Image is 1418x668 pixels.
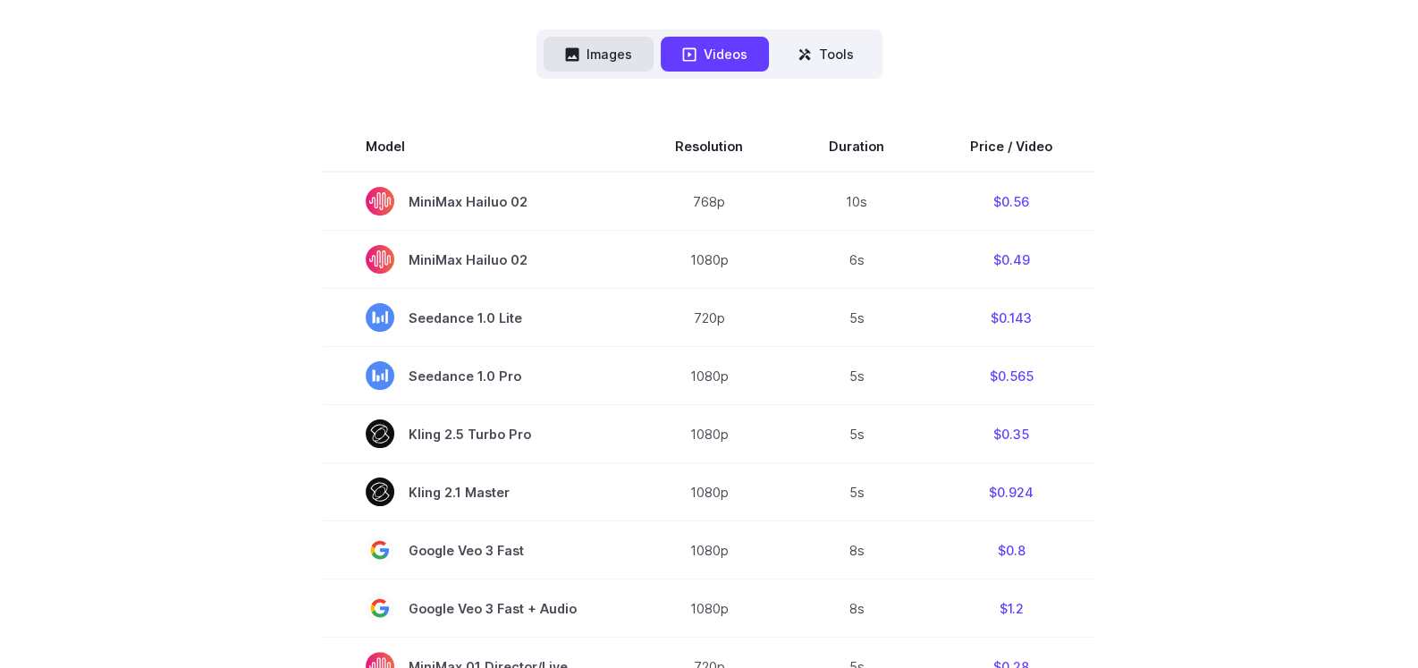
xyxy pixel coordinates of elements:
[786,231,927,289] td: 6s
[927,172,1095,231] td: $0.56
[927,231,1095,289] td: $0.49
[786,463,927,521] td: 5s
[632,405,786,463] td: 1080p
[776,37,875,72] button: Tools
[632,231,786,289] td: 1080p
[366,245,589,274] span: MiniMax Hailuo 02
[927,463,1095,521] td: $0.924
[786,579,927,638] td: 8s
[366,361,589,390] span: Seedance 1.0 Pro
[661,37,769,72] button: Videos
[786,122,927,172] th: Duration
[632,347,786,405] td: 1080p
[632,172,786,231] td: 768p
[366,536,589,564] span: Google Veo 3 Fast
[786,405,927,463] td: 5s
[632,122,786,172] th: Resolution
[323,122,632,172] th: Model
[927,122,1095,172] th: Price / Video
[366,303,589,332] span: Seedance 1.0 Lite
[927,289,1095,347] td: $0.143
[927,521,1095,579] td: $0.8
[366,594,589,622] span: Google Veo 3 Fast + Audio
[786,521,927,579] td: 8s
[927,405,1095,463] td: $0.35
[786,172,927,231] td: 10s
[786,347,927,405] td: 5s
[632,463,786,521] td: 1080p
[786,289,927,347] td: 5s
[366,419,589,448] span: Kling 2.5 Turbo Pro
[632,289,786,347] td: 720p
[632,521,786,579] td: 1080p
[544,37,654,72] button: Images
[927,347,1095,405] td: $0.565
[632,579,786,638] td: 1080p
[927,579,1095,638] td: $1.2
[366,478,589,506] span: Kling 2.1 Master
[366,187,589,216] span: MiniMax Hailuo 02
